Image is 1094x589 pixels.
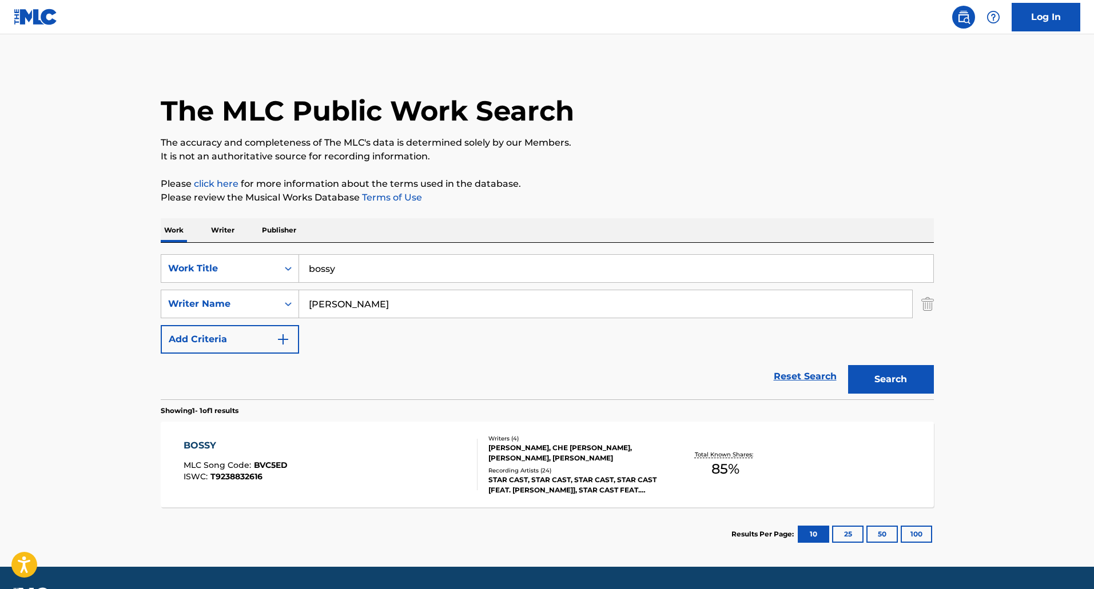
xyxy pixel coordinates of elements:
p: Please review the Musical Works Database [161,191,934,205]
p: Results Per Page: [731,529,797,539]
a: click here [194,178,238,189]
p: Total Known Shares: [695,450,756,459]
p: Showing 1 - 1 of 1 results [161,406,238,416]
p: The accuracy and completeness of The MLC's data is determined solely by our Members. [161,136,934,150]
span: MLC Song Code : [184,460,254,470]
form: Search Form [161,254,934,399]
div: [PERSON_NAME], CHE [PERSON_NAME], [PERSON_NAME], [PERSON_NAME] [488,443,661,463]
a: BOSSYMLC Song Code:BVC5EDISWC:T9238832616Writers (4)[PERSON_NAME], CHE [PERSON_NAME], [PERSON_NAM... [161,422,934,507]
p: Writer [208,218,238,242]
p: It is not an authoritative source for recording information. [161,150,934,163]
p: Please for more information about the terms used in the database. [161,177,934,191]
button: 10 [798,526,829,543]
a: Log In [1012,3,1080,31]
div: STAR CAST, STAR CAST, STAR CAST, STAR CAST [FEAT. [PERSON_NAME]], STAR CAST FEAT. [PERSON_NAME] [488,475,661,495]
a: Reset Search [768,364,842,389]
img: help [986,10,1000,24]
div: Recording Artists ( 24 ) [488,466,661,475]
div: Help [982,6,1005,29]
span: 85 % [711,459,739,479]
span: BVC5ED [254,460,288,470]
p: Publisher [258,218,300,242]
a: Public Search [952,6,975,29]
a: Terms of Use [360,192,422,203]
div: Writers ( 4 ) [488,434,661,443]
span: T9238832616 [210,471,262,482]
span: ISWC : [184,471,210,482]
div: Work Title [168,262,271,275]
div: Writer Name [168,297,271,311]
button: Search [848,365,934,394]
p: Work [161,218,187,242]
button: 50 [866,526,898,543]
button: Add Criteria [161,325,299,354]
img: search [957,10,970,24]
img: MLC Logo [14,9,58,25]
div: BOSSY [184,439,288,452]
h1: The MLC Public Work Search [161,94,574,128]
img: Delete Criterion [921,290,934,318]
button: 25 [832,526,864,543]
img: 9d2ae6d4665cec9f34b9.svg [276,332,290,346]
button: 100 [901,526,932,543]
